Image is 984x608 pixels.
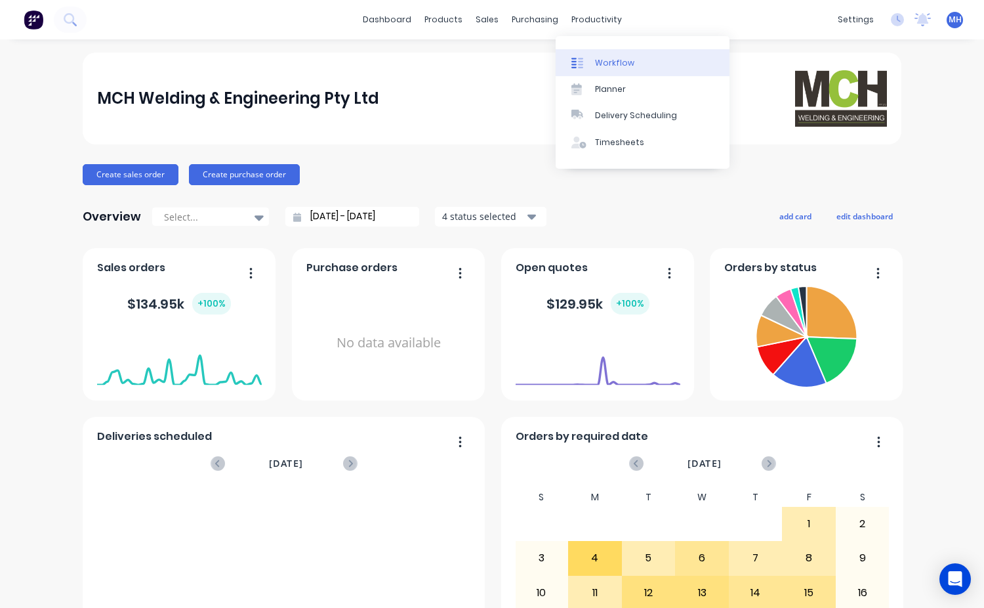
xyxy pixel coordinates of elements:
div: + 100 % [192,293,231,315]
div: T [622,488,676,507]
div: T [729,488,783,507]
div: S [836,488,890,507]
button: Create sales order [83,164,178,185]
button: add card [771,207,820,225]
div: $ 134.95k [127,293,231,315]
div: + 100 % [611,293,649,315]
div: 7 [729,542,782,575]
span: Orders by status [724,260,817,276]
a: dashboard [356,10,418,30]
div: productivity [565,10,628,30]
div: Timesheets [595,137,644,148]
a: Timesheets [556,129,729,156]
div: M [568,488,622,507]
div: $ 129.95k [546,293,649,315]
a: Workflow [556,49,729,76]
button: 4 status selected [435,207,546,227]
div: 4 [569,542,621,575]
div: Planner [595,83,626,95]
img: MCH Welding & Engineering Pty Ltd [795,70,887,126]
span: MH [949,14,962,26]
button: edit dashboard [828,207,901,225]
div: 8 [783,542,835,575]
a: Delivery Scheduling [556,102,729,129]
div: sales [469,10,505,30]
span: [DATE] [687,456,722,471]
span: [DATE] [269,456,303,471]
div: 9 [836,542,889,575]
span: Open quotes [516,260,588,276]
a: Planner [556,76,729,102]
div: 2 [836,508,889,540]
div: F [782,488,836,507]
span: Purchase orders [306,260,398,276]
div: W [675,488,729,507]
div: purchasing [505,10,565,30]
span: Sales orders [97,260,165,276]
div: 3 [516,542,568,575]
button: Create purchase order [189,164,300,185]
div: products [418,10,469,30]
div: S [515,488,569,507]
div: 1 [783,508,835,540]
span: Deliveries scheduled [97,429,212,445]
div: Workflow [595,57,634,69]
div: Overview [83,204,141,230]
div: No data available [306,281,471,405]
div: 4 status selected [442,209,525,223]
img: Factory [24,10,43,30]
div: settings [831,10,880,30]
div: MCH Welding & Engineering Pty Ltd [97,85,379,112]
div: Open Intercom Messenger [939,563,971,595]
div: 5 [623,542,675,575]
div: Delivery Scheduling [595,110,677,121]
div: 6 [676,542,728,575]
